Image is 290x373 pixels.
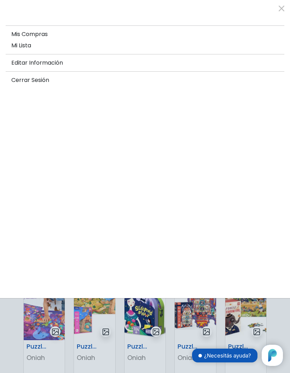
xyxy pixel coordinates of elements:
[11,41,31,49] span: Mi Lista
[6,40,284,51] a: Mi Lista
[6,57,284,69] a: Editar Información
[156,342,262,370] iframe: trengo-widget-status
[11,30,48,38] span: Mis Compras
[6,29,284,40] a: Mis Compras
[6,75,284,86] a: Cerrar Sesión
[262,345,283,366] iframe: trengo-widget-launcher
[276,3,287,14] button: Close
